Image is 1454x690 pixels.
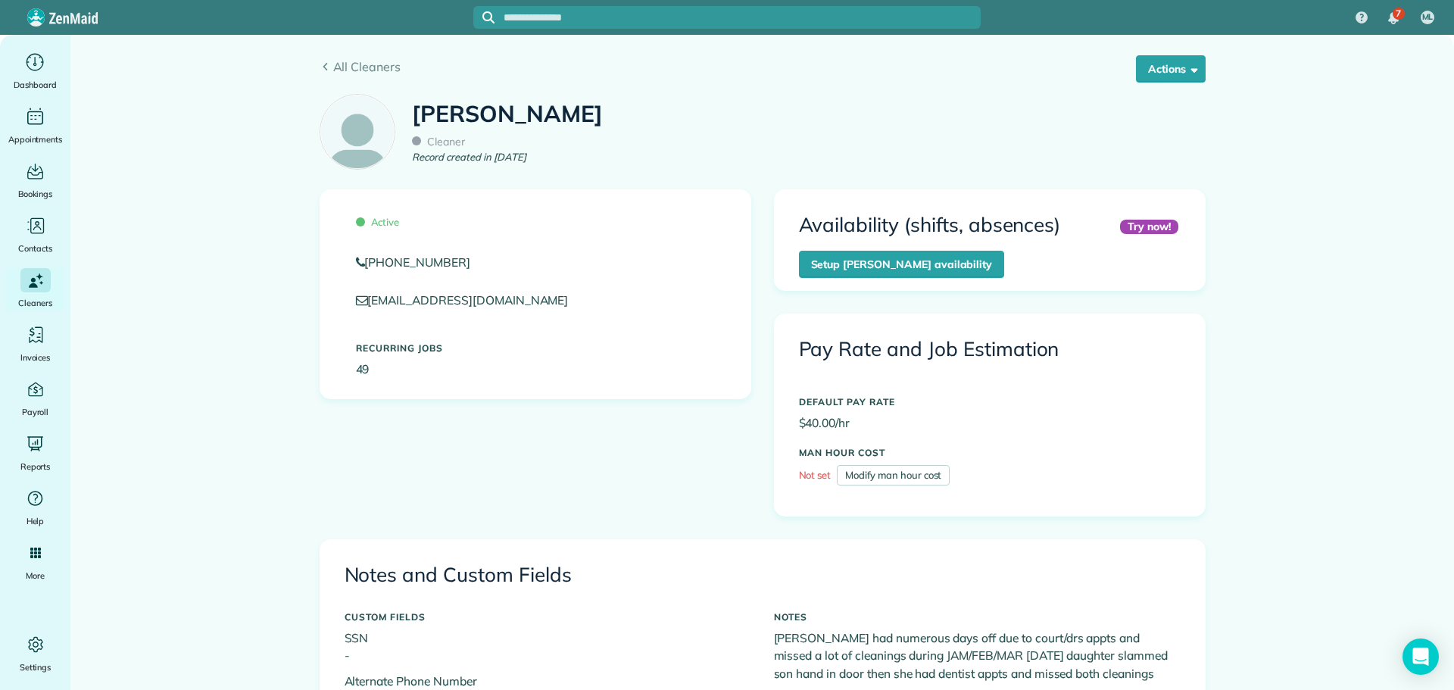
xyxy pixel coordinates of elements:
img: employee_icon-c2f8239691d896a72cdd9dc41cfb7b06f9d69bdd837a2ad469be8ff06ab05b5f.png [320,95,395,169]
h5: DEFAULT PAY RATE [799,397,1181,407]
span: Not set [799,469,832,481]
span: Active [356,216,400,228]
span: Settings [20,660,51,675]
span: Dashboard [14,77,57,92]
span: Cleaner [412,135,465,148]
span: All Cleaners [333,58,1206,76]
p: 49 [356,361,715,378]
em: Record created in [DATE] [412,150,526,165]
span: Bookings [18,186,53,201]
a: Bookings [6,159,64,201]
h1: [PERSON_NAME] [412,101,603,126]
a: Dashboard [6,50,64,92]
span: ML [1422,11,1434,23]
span: Reports [20,459,51,474]
h3: Pay Rate and Job Estimation [799,339,1181,361]
a: Cleaners [6,268,64,311]
span: Help [27,514,45,529]
div: Try now! [1120,220,1178,234]
h5: CUSTOM FIELDS [345,612,751,622]
h3: Notes and Custom Fields [345,564,1181,586]
h5: NOTES [774,612,1181,622]
h3: Availability (shifts, absences) [799,214,1061,236]
button: Actions [1136,55,1206,83]
a: Contacts [6,214,64,256]
p: $40.00/hr [799,414,1181,432]
a: Reports [6,432,64,474]
span: More [26,568,45,583]
p: [PERSON_NAME] had numerous days off due to court/drs appts and missed a lot of cleanings during J... [774,629,1181,682]
h5: MAN HOUR COST [799,448,1181,457]
a: Payroll [6,377,64,420]
a: Appointments [6,105,64,147]
span: Appointments [8,132,63,147]
span: Invoices [20,350,51,365]
span: Contacts [18,241,52,256]
button: Focus search [473,11,495,23]
span: Payroll [22,404,49,420]
svg: Focus search [482,11,495,23]
h5: Recurring Jobs [356,343,715,353]
a: Modify man hour cost [837,465,950,486]
div: Open Intercom Messenger [1403,638,1439,675]
a: Help [6,486,64,529]
a: All Cleaners [320,58,1206,76]
span: Cleaners [18,295,52,311]
a: [PHONE_NUMBER] [356,254,715,271]
a: Settings [6,632,64,675]
p: SSN - [345,629,751,665]
span: 7 [1396,8,1401,20]
a: Invoices [6,323,64,365]
div: 7 unread notifications [1378,2,1409,35]
a: Setup [PERSON_NAME] availability [799,251,1005,278]
a: [EMAIL_ADDRESS][DOMAIN_NAME] [356,292,583,308]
